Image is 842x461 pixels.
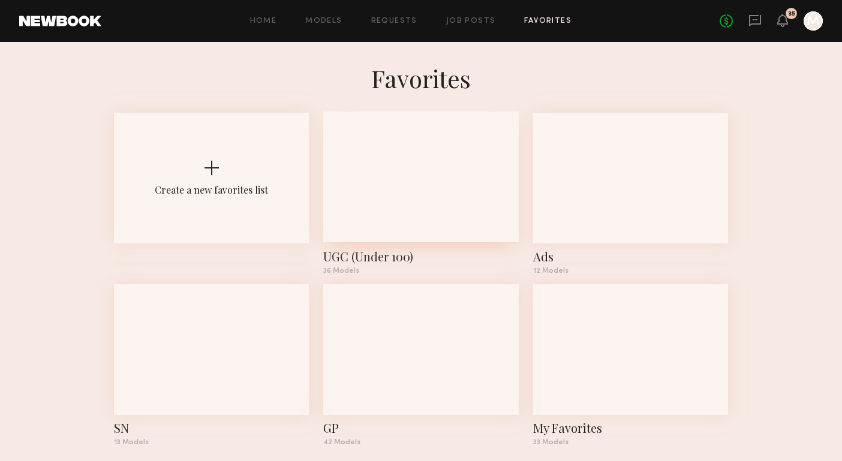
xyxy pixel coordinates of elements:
div: Create a new favorites list [155,183,268,196]
a: Requests [371,17,417,25]
a: M [804,11,823,31]
div: SN [114,420,309,436]
div: My Favorites [533,420,728,436]
a: Favorites [524,17,572,25]
div: 35 [788,11,795,17]
div: 12 Models [533,267,728,275]
a: Home [250,17,277,25]
div: UGC (Under 100) [323,248,518,265]
div: 42 Models [323,439,518,446]
a: Ads12 Models [533,113,728,275]
button: Create a new favorites list [114,113,309,284]
a: Job Posts [446,17,496,25]
a: GP42 Models [323,284,518,446]
div: GP [323,420,518,436]
div: 13 Models [114,439,309,446]
a: My Favorites33 Models [533,284,728,446]
a: Models [305,17,342,25]
div: Ads [533,248,728,265]
div: 36 Models [323,267,518,275]
a: UGC (Under 100)36 Models [323,113,518,275]
div: 33 Models [533,439,728,446]
a: SN13 Models [114,284,309,446]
